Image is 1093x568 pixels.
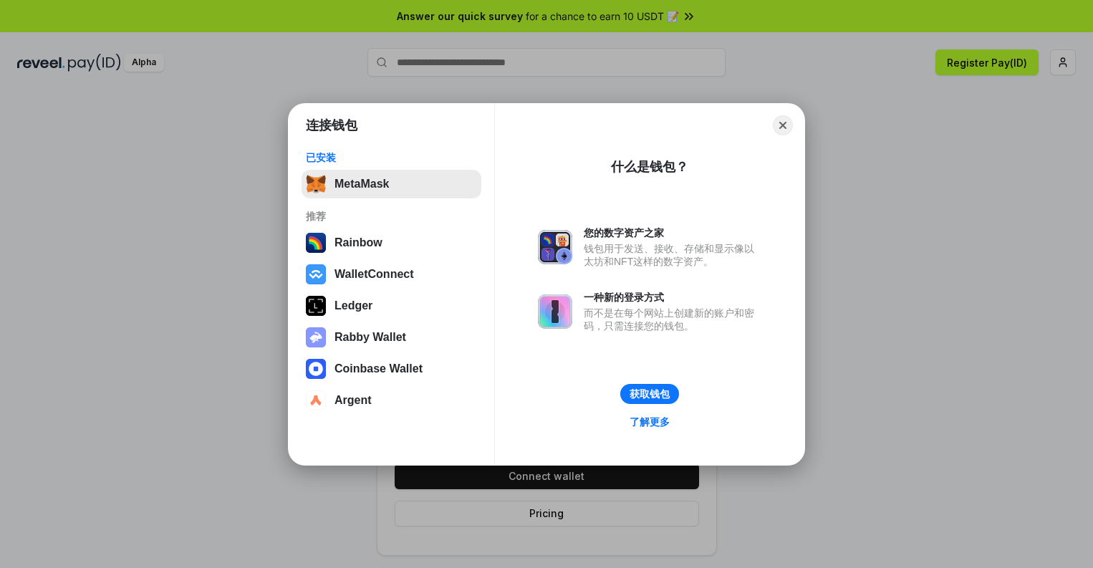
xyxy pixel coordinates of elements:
a: 了解更多 [621,413,678,431]
h1: 连接钱包 [306,117,357,134]
img: svg+xml,%3Csvg%20xmlns%3D%22http%3A%2F%2Fwww.w3.org%2F2000%2Fsvg%22%20width%3D%2228%22%20height%3... [306,296,326,316]
img: svg+xml,%3Csvg%20width%3D%2228%22%20height%3D%2228%22%20viewBox%3D%220%200%2028%2028%22%20fill%3D... [306,359,326,379]
button: WalletConnect [302,260,481,289]
div: 什么是钱包？ [611,158,688,175]
div: 推荐 [306,210,477,223]
div: MetaMask [334,178,389,191]
div: Rainbow [334,236,382,249]
div: Rabby Wallet [334,331,406,344]
img: svg+xml,%3Csvg%20xmlns%3D%22http%3A%2F%2Fwww.w3.org%2F2000%2Fsvg%22%20fill%3D%22none%22%20viewBox... [538,294,572,329]
button: Close [773,115,793,135]
button: Ledger [302,292,481,320]
div: 您的数字资产之家 [584,226,761,239]
div: 了解更多 [630,415,670,428]
div: 已安装 [306,151,477,164]
div: 获取钱包 [630,388,670,400]
div: Ledger [334,299,372,312]
div: 一种新的登录方式 [584,291,761,304]
button: Rabby Wallet [302,323,481,352]
div: WalletConnect [334,268,414,281]
img: svg+xml,%3Csvg%20width%3D%2228%22%20height%3D%2228%22%20viewBox%3D%220%200%2028%2028%22%20fill%3D... [306,390,326,410]
div: 而不是在每个网站上创建新的账户和密码，只需连接您的钱包。 [584,307,761,332]
button: Argent [302,386,481,415]
button: Rainbow [302,228,481,257]
div: Coinbase Wallet [334,362,423,375]
div: Argent [334,394,372,407]
button: MetaMask [302,170,481,198]
img: svg+xml,%3Csvg%20fill%3D%22none%22%20height%3D%2233%22%20viewBox%3D%220%200%2035%2033%22%20width%... [306,174,326,194]
img: svg+xml,%3Csvg%20xmlns%3D%22http%3A%2F%2Fwww.w3.org%2F2000%2Fsvg%22%20fill%3D%22none%22%20viewBox... [538,230,572,264]
img: svg+xml,%3Csvg%20width%3D%22120%22%20height%3D%22120%22%20viewBox%3D%220%200%20120%20120%22%20fil... [306,233,326,253]
button: 获取钱包 [620,384,679,404]
img: svg+xml,%3Csvg%20xmlns%3D%22http%3A%2F%2Fwww.w3.org%2F2000%2Fsvg%22%20fill%3D%22none%22%20viewBox... [306,327,326,347]
img: svg+xml,%3Csvg%20width%3D%2228%22%20height%3D%2228%22%20viewBox%3D%220%200%2028%2028%22%20fill%3D... [306,264,326,284]
button: Coinbase Wallet [302,355,481,383]
div: 钱包用于发送、接收、存储和显示像以太坊和NFT这样的数字资产。 [584,242,761,268]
